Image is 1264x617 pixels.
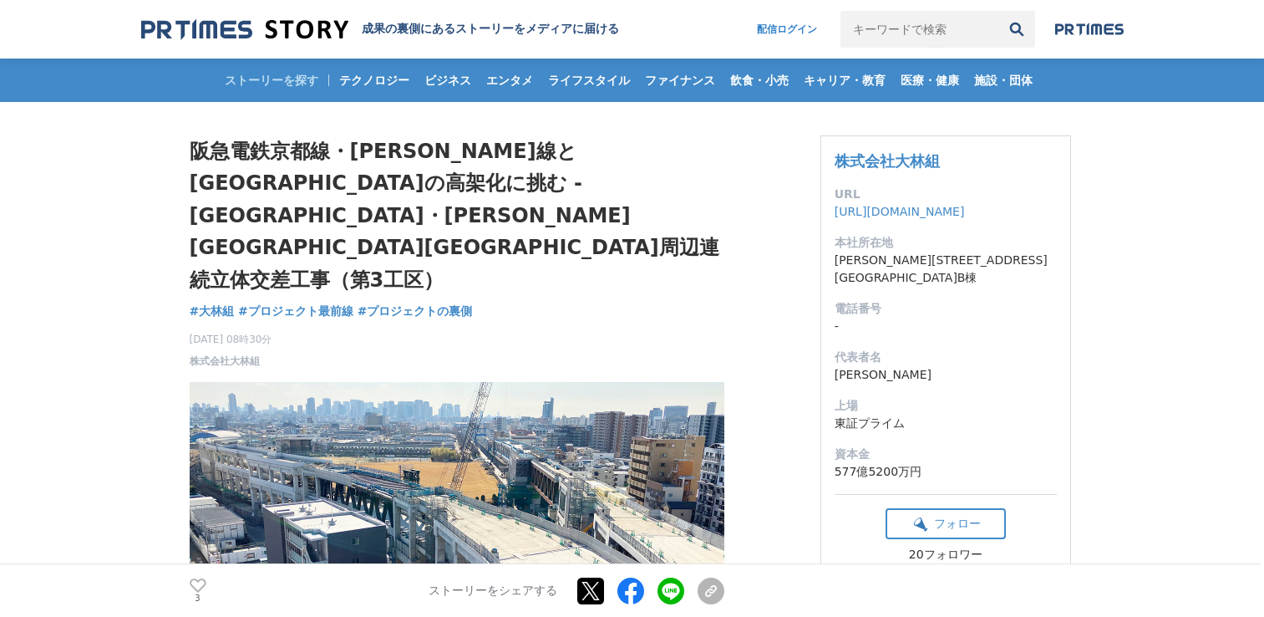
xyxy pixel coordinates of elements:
dd: [PERSON_NAME][STREET_ADDRESS] [GEOGRAPHIC_DATA]B棟 [835,252,1057,287]
span: テクノロジー [332,73,416,88]
a: 配信ログイン [740,11,834,48]
p: 3 [190,594,206,603]
span: エンタメ [480,73,540,88]
a: ビジネス [418,59,478,102]
a: 医療・健康 [894,59,966,102]
button: フォロー [886,508,1006,539]
h2: 成果の裏側にあるストーリーをメディアに届ける [362,22,619,37]
a: 株式会社大林組 [190,354,260,369]
span: [DATE] 08時30分 [190,332,272,347]
h1: 阪急電鉄京都線・[PERSON_NAME]線と[GEOGRAPHIC_DATA]の高架化に挑む - [GEOGRAPHIC_DATA]・[PERSON_NAME][GEOGRAPHIC_DATA... [190,135,724,296]
span: ビジネス [418,73,478,88]
span: #プロジェクト最前線 [238,303,353,319]
dt: 電話番号 [835,300,1057,318]
dt: URL [835,186,1057,203]
a: 施設・団体 [967,59,1039,102]
img: 成果の裏側にあるストーリーをメディアに届ける [141,18,348,41]
input: キーワードで検索 [840,11,998,48]
a: #大林組 [190,303,235,320]
span: 医療・健康 [894,73,966,88]
p: ストーリーをシェアする [429,584,557,599]
span: 飲食・小売 [723,73,795,88]
a: 株式会社大林組 [835,152,940,170]
a: 成果の裏側にあるストーリーをメディアに届ける 成果の裏側にあるストーリーをメディアに届ける [141,18,619,41]
div: 20フォロワー [886,548,1006,563]
a: #プロジェクト最前線 [238,303,353,320]
button: 検索 [998,11,1035,48]
a: ファイナンス [638,59,722,102]
a: [URL][DOMAIN_NAME] [835,205,965,218]
a: テクノロジー [332,59,416,102]
span: ファイナンス [638,73,722,88]
a: ライフスタイル [541,59,637,102]
img: prtimes [1055,23,1124,36]
dd: 577億5200万円 [835,463,1057,481]
span: 施設・団体 [967,73,1039,88]
dd: 東証プライム [835,415,1057,432]
span: #大林組 [190,303,235,319]
a: エンタメ [480,59,540,102]
dt: 資本金 [835,446,1057,463]
span: キャリア・教育 [797,73,892,88]
dt: 上場 [835,397,1057,415]
dd: [PERSON_NAME] [835,366,1057,384]
span: ライフスタイル [541,73,637,88]
span: #プロジェクトの裏側 [358,303,473,319]
a: キャリア・教育 [797,59,892,102]
a: #プロジェクトの裏側 [358,303,473,320]
dt: 代表者名 [835,349,1057,366]
dt: 本社所在地 [835,234,1057,252]
a: 飲食・小売 [723,59,795,102]
dd: - [835,318,1057,335]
